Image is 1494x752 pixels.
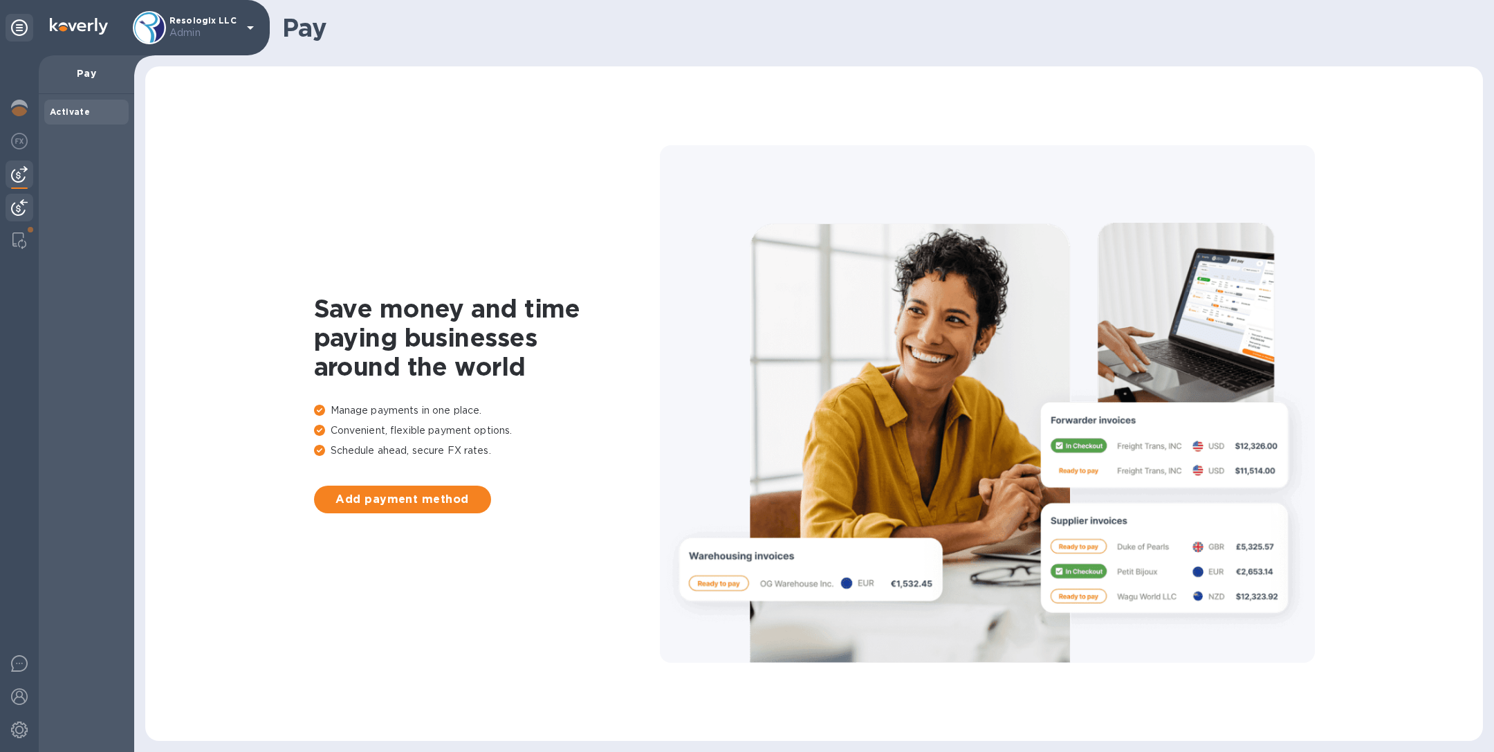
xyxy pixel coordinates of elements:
[6,14,33,42] div: Unpin categories
[314,486,491,513] button: Add payment method
[314,443,660,458] p: Schedule ahead, secure FX rates.
[50,107,90,117] b: Activate
[50,18,108,35] img: Logo
[314,294,660,381] h1: Save money and time paying businesses around the world
[325,491,480,508] span: Add payment method
[314,423,660,438] p: Convenient, flexible payment options.
[314,403,660,418] p: Manage payments in one place.
[169,16,239,40] p: Resologix LLC
[169,26,239,40] p: Admin
[50,66,123,80] p: Pay
[282,13,1472,42] h1: Pay
[11,133,28,149] img: Foreign exchange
